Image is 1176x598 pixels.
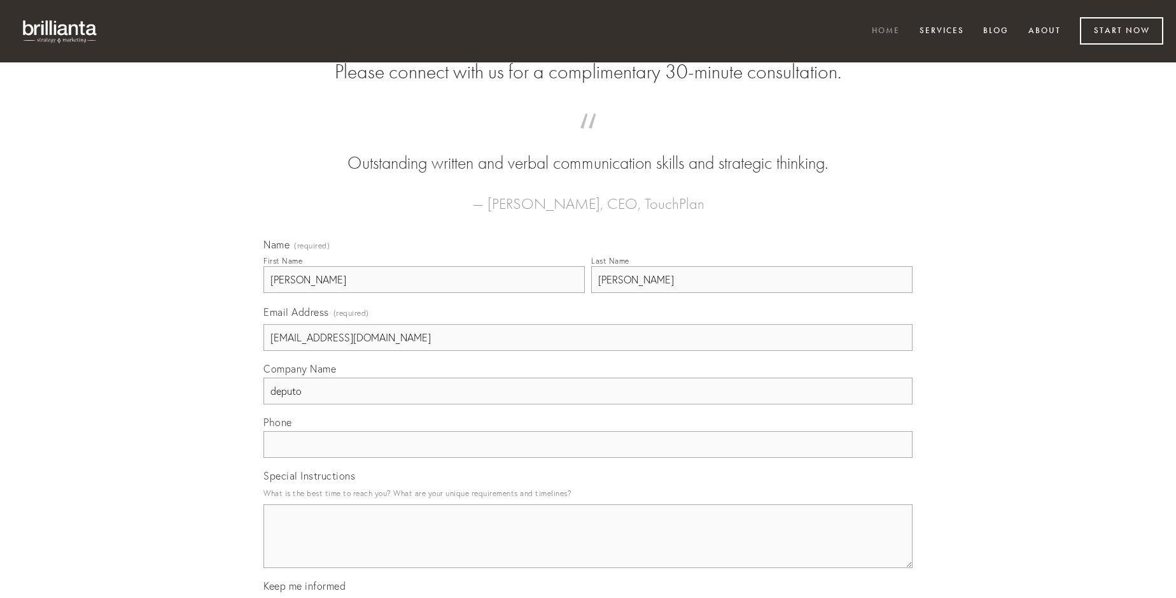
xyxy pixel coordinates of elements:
[294,242,330,250] span: (required)
[284,126,892,176] blockquote: Outstanding written and verbal communication skills and strategic thinking.
[263,580,346,592] span: Keep me informed
[263,238,290,251] span: Name
[284,126,892,151] span: “
[591,256,629,266] div: Last Name
[975,21,1017,42] a: Blog
[263,485,913,502] p: What is the best time to reach you? What are your unique requirements and timelines?
[1080,17,1163,45] a: Start Now
[864,21,908,42] a: Home
[263,416,292,429] span: Phone
[263,362,336,375] span: Company Name
[263,306,329,318] span: Email Address
[13,13,108,50] img: brillianta - research, strategy, marketing
[284,176,892,217] figcaption: — [PERSON_NAME], CEO, TouchPlan
[1020,21,1069,42] a: About
[263,469,355,482] span: Special Instructions
[333,304,369,322] span: (required)
[911,21,972,42] a: Services
[263,256,302,266] div: First Name
[263,60,913,84] h2: Please connect with us for a complimentary 30-minute consultation.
